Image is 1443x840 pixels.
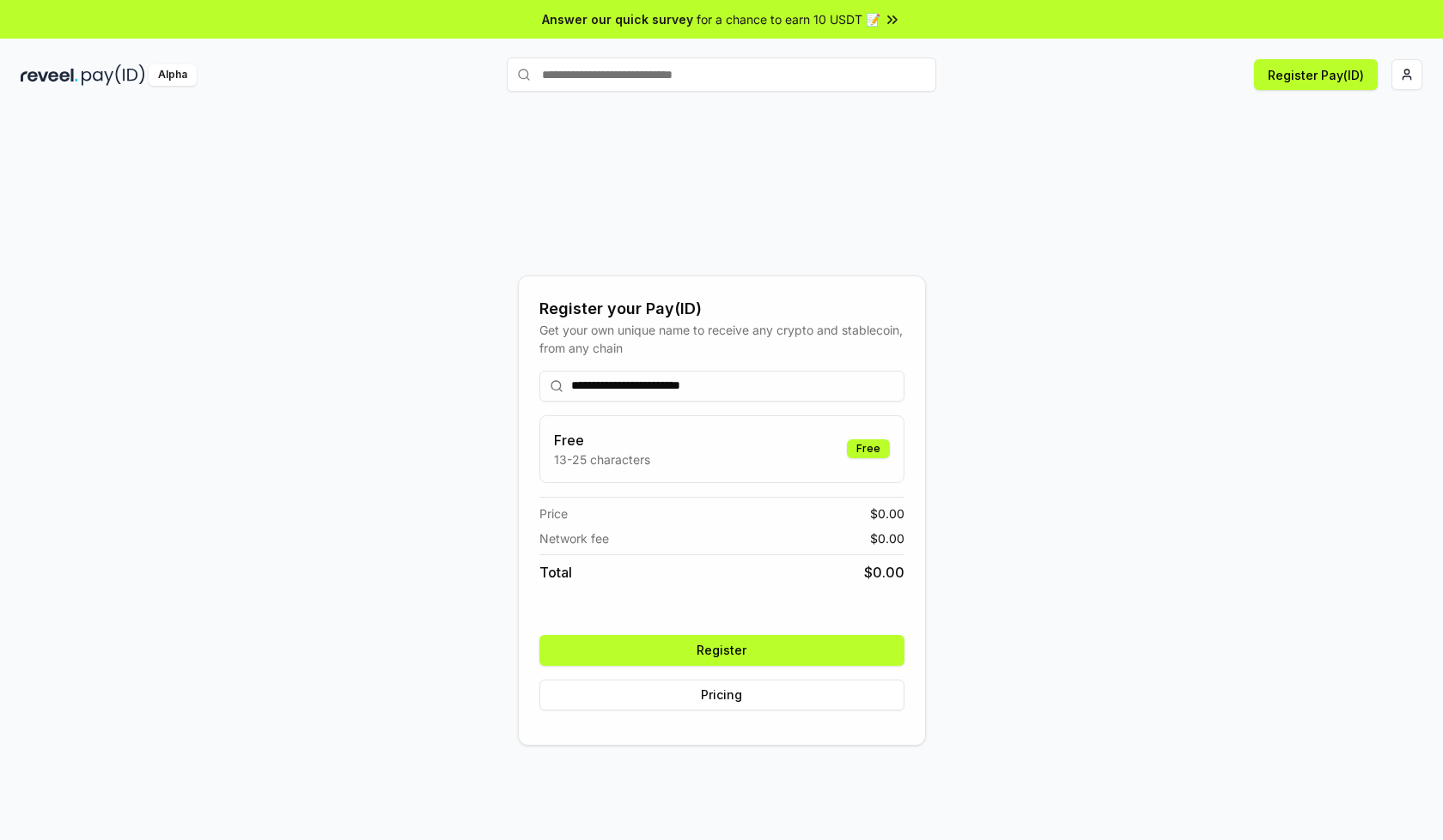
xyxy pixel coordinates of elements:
div: Alpha [149,64,197,86]
span: Total [539,562,572,583]
button: Pricing [539,680,904,710]
p: 13-25 characters [554,450,650,468]
div: Get your own unique name to receive any crypto and stablecoin, from any chain [539,321,904,357]
span: for a chance to earn 10 USDT 📝 [697,10,880,28]
button: Register Pay(ID) [1254,59,1378,90]
button: Register [539,635,904,666]
div: Register your Pay(ID) [539,297,904,321]
span: Price [539,505,568,523]
span: $ 0.00 [864,562,904,583]
span: $ 0.00 [870,505,904,523]
img: reveel_dark [21,64,78,86]
span: $ 0.00 [870,529,904,547]
h3: Free [554,430,650,450]
div: Free [847,439,890,458]
span: Answer our quick survey [542,10,693,28]
img: pay_id [82,64,145,86]
span: Network fee [539,529,609,547]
